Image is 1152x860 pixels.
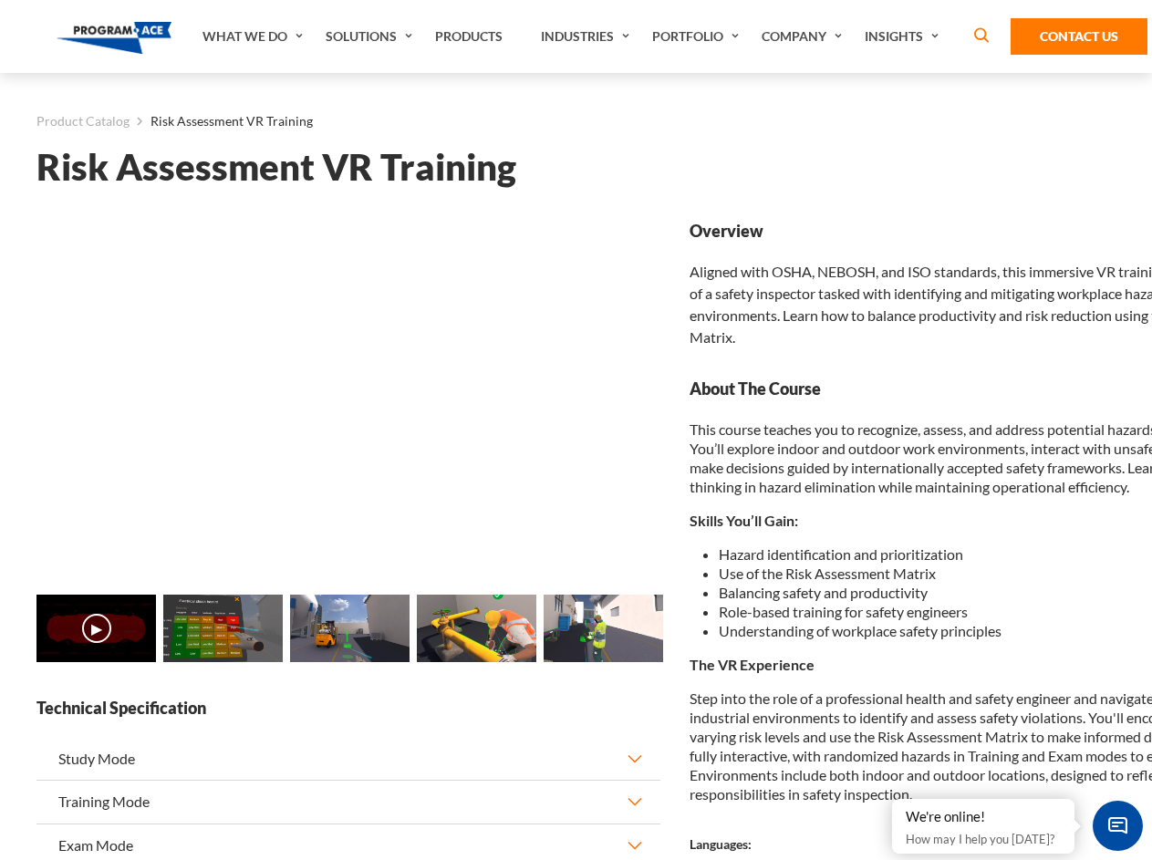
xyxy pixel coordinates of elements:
[36,697,660,720] strong: Technical Specification
[1011,18,1147,55] a: Contact Us
[906,828,1061,850] p: How may I help you [DATE]?
[906,808,1061,826] div: We're online!
[163,595,283,662] img: Risk Assessment VR Training - Preview 1
[36,220,660,571] iframe: Risk Assessment VR Training - Video 0
[544,595,663,662] img: Risk Assessment VR Training - Preview 4
[36,109,130,133] a: Product Catalog
[130,109,313,133] li: Risk Assessment VR Training
[417,595,536,662] img: Risk Assessment VR Training - Preview 3
[36,781,660,823] button: Training Mode
[82,614,111,643] button: ▶
[290,595,410,662] img: Risk Assessment VR Training - Preview 2
[690,836,752,852] strong: Languages:
[36,738,660,780] button: Study Mode
[36,595,156,662] img: Risk Assessment VR Training - Video 0
[1093,801,1143,851] span: Chat Widget
[57,22,172,54] img: Program-Ace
